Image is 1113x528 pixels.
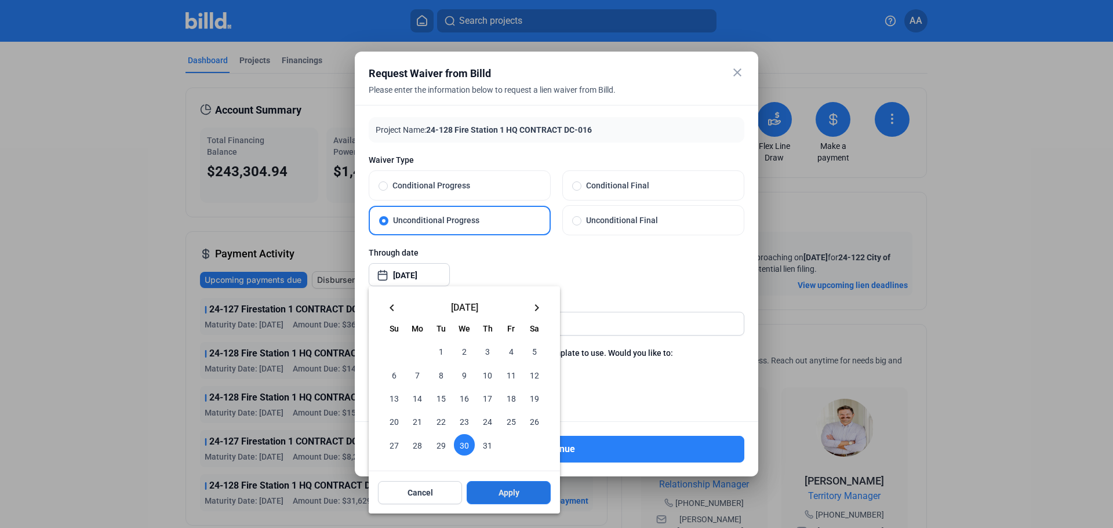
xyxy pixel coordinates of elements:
[408,487,433,498] span: Cancel
[483,324,493,333] span: Th
[477,434,498,455] span: 31
[524,388,545,409] span: 19
[407,365,428,385] span: 7
[524,411,545,432] span: 26
[383,410,406,433] button: July 20, 2025
[454,365,475,385] span: 9
[454,388,475,409] span: 16
[431,365,452,385] span: 8
[431,434,452,455] span: 29
[500,411,521,432] span: 25
[431,411,452,432] span: 22
[477,388,498,409] span: 17
[431,388,452,409] span: 15
[500,388,521,409] span: 18
[476,340,499,363] button: July 3, 2025
[454,411,475,432] span: 23
[499,487,519,498] span: Apply
[499,340,522,363] button: July 4, 2025
[430,340,453,363] button: July 1, 2025
[530,301,544,315] mat-icon: keyboard_arrow_right
[500,341,521,362] span: 4
[530,324,539,333] span: Sa
[403,302,525,311] span: [DATE]
[459,324,470,333] span: We
[499,363,522,387] button: July 11, 2025
[430,410,453,433] button: July 22, 2025
[384,434,405,455] span: 27
[406,410,429,433] button: July 21, 2025
[523,363,546,387] button: July 12, 2025
[476,363,499,387] button: July 10, 2025
[477,411,498,432] span: 24
[524,365,545,385] span: 12
[477,341,498,362] span: 3
[476,433,499,456] button: July 31, 2025
[383,387,406,410] button: July 13, 2025
[384,411,405,432] span: 20
[407,434,428,455] span: 28
[453,387,476,410] button: July 16, 2025
[453,433,476,456] button: July 30, 2025
[523,387,546,410] button: July 19, 2025
[407,411,428,432] span: 21
[384,365,405,385] span: 6
[500,365,521,385] span: 11
[437,324,446,333] span: Tu
[523,410,546,433] button: July 26, 2025
[431,341,452,362] span: 1
[476,387,499,410] button: July 17, 2025
[406,363,429,387] button: July 7, 2025
[407,388,428,409] span: 14
[406,387,429,410] button: July 14, 2025
[384,388,405,409] span: 13
[430,363,453,387] button: July 8, 2025
[477,365,498,385] span: 10
[383,433,406,456] button: July 27, 2025
[499,387,522,410] button: July 18, 2025
[453,340,476,363] button: July 2, 2025
[476,410,499,433] button: July 24, 2025
[385,301,399,315] mat-icon: keyboard_arrow_left
[454,341,475,362] span: 2
[524,341,545,362] span: 5
[454,434,475,455] span: 30
[430,387,453,410] button: July 15, 2025
[453,410,476,433] button: July 23, 2025
[507,324,515,333] span: Fr
[467,481,551,504] button: Apply
[499,410,522,433] button: July 25, 2025
[523,340,546,363] button: July 5, 2025
[430,433,453,456] button: July 29, 2025
[453,363,476,387] button: July 9, 2025
[383,363,406,387] button: July 6, 2025
[390,324,399,333] span: Su
[412,324,423,333] span: Mo
[378,481,462,504] button: Cancel
[406,433,429,456] button: July 28, 2025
